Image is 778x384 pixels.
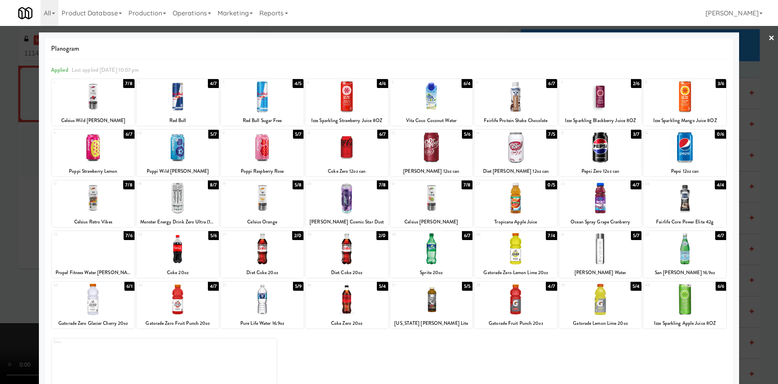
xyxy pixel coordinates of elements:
[222,231,262,238] div: 27
[476,231,516,238] div: 30
[221,116,304,126] div: Red Bull Sugar Free
[307,217,387,227] div: [PERSON_NAME] Cosmic Star Dust
[307,282,347,289] div: 36
[208,79,219,88] div: 4/7
[307,180,347,187] div: 20
[124,231,134,240] div: 7/6
[306,180,388,227] div: 207/8[PERSON_NAME] Cosmic Star Dust
[716,282,726,291] div: 6/6
[643,318,726,328] div: Izze Sparkling Apple Juice 8OZ
[561,282,601,289] div: 39
[52,318,135,328] div: Gatorade Zero Glacier Cherry 20oz
[559,268,642,278] div: [PERSON_NAME] Water
[560,116,641,126] div: Izze Sparkling Blackberry Juice 8OZ
[392,231,432,238] div: 29
[53,231,93,238] div: 25
[392,282,432,289] div: 37
[645,217,725,227] div: Fairlife Core Power Elite 42g
[390,231,473,278] div: 296/7Sprite 20oz
[645,282,685,289] div: 40
[137,282,219,328] div: 344/7Gatorade Zero Fruit Punch 20oz
[138,268,218,278] div: Coke 20oz
[391,217,472,227] div: Celsius [PERSON_NAME]
[293,130,304,139] div: 5/7
[53,339,164,345] div: Extra
[52,282,135,328] div: 336/1Gatorade Zero Glacier Cherry 20oz
[474,130,557,176] div: 147/5Diet [PERSON_NAME] 12oz can
[124,130,134,139] div: 6/7
[476,166,556,176] div: Diet [PERSON_NAME] 12oz can
[137,130,219,176] div: 105/7Poppi Wild [PERSON_NAME]
[390,268,473,278] div: Sprite 20oz
[715,231,726,240] div: 4/7
[53,166,133,176] div: Poppi Strawberry Lemon
[138,79,178,86] div: 2
[307,318,387,328] div: Coke Zero 20oz
[768,26,775,51] a: ×
[306,116,388,126] div: Izze Sparkling Strawberry Juice 8OZ
[560,268,641,278] div: [PERSON_NAME] Water
[123,180,134,189] div: 7/8
[559,231,642,278] div: 315/7[PERSON_NAME] Water
[474,180,557,227] div: 220/5Tropicana Apple Juice
[390,166,473,176] div: [PERSON_NAME] 12oz can
[560,166,641,176] div: Pepsi Zero 12oz can
[222,318,302,328] div: Pure Life Water 16.9oz
[390,217,473,227] div: Celsius [PERSON_NAME]
[643,116,726,126] div: Izze Sparkling Mango Juice 8OZ
[221,166,304,176] div: Poppi Raspberry Rose
[53,180,93,187] div: 17
[645,79,685,86] div: 8
[292,231,304,240] div: 2/0
[559,130,642,176] div: 153/7Pepsi Zero 12oz can
[476,79,516,86] div: 6
[293,180,304,189] div: 5/8
[392,180,432,187] div: 21
[138,231,178,238] div: 26
[52,180,135,227] div: 177/8Celsius Retro Vibes
[137,180,219,227] div: 188/7Monster Energy Drink Zero Ultra (16oz)
[546,282,557,291] div: 4/7
[561,180,601,187] div: 23
[377,130,388,139] div: 6/7
[474,268,557,278] div: Gatorade Zero Lemon Lime 20oz
[52,166,135,176] div: Poppi Strawberry Lemon
[221,79,304,126] div: 34/5Red Bull Sugar Free
[138,166,218,176] div: Poppi Wild [PERSON_NAME]
[462,231,472,240] div: 6/7
[559,217,642,227] div: Ocean Spray Grape Cranberry
[137,79,219,126] div: 24/7Red Bull
[392,130,432,137] div: 13
[221,231,304,278] div: 272/0Diet Coke 20oz
[631,130,641,139] div: 3/7
[391,166,472,176] div: [PERSON_NAME] 12oz can
[306,268,388,278] div: Diet Coke 20oz
[377,79,388,88] div: 4/6
[390,282,473,328] div: 375/5[US_STATE] [PERSON_NAME] Lite
[631,180,641,189] div: 4/7
[53,268,133,278] div: Propel Fitness Water [PERSON_NAME] 16.9oz
[306,130,388,176] div: 126/7Coke Zero 12oz can
[391,116,472,126] div: Vita Coco Coconut Water
[307,268,387,278] div: Diet Coke 20oz
[221,180,304,227] div: 195/8Celsius Orange
[221,268,304,278] div: Diet Coke 20oz
[390,79,473,126] div: 56/4Vita Coco Coconut Water
[138,217,218,227] div: Monster Energy Drink Zero Ultra (16oz)
[462,180,472,189] div: 7/8
[545,180,557,189] div: 0/5
[390,130,473,176] div: 135/6[PERSON_NAME] 12oz can
[391,268,472,278] div: Sprite 20oz
[643,282,726,328] div: 406/6Izze Sparkling Apple Juice 8OZ
[307,130,347,137] div: 12
[561,231,601,238] div: 31
[561,79,601,86] div: 7
[390,318,473,328] div: [US_STATE] [PERSON_NAME] Lite
[222,79,262,86] div: 3
[221,318,304,328] div: Pure Life Water 16.9oz
[222,116,302,126] div: Red Bull Sugar Free
[293,79,304,88] div: 4/5
[474,231,557,278] div: 307/4Gatorade Zero Lemon Lime 20oz
[377,282,388,291] div: 5/4
[137,268,219,278] div: Coke 20oz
